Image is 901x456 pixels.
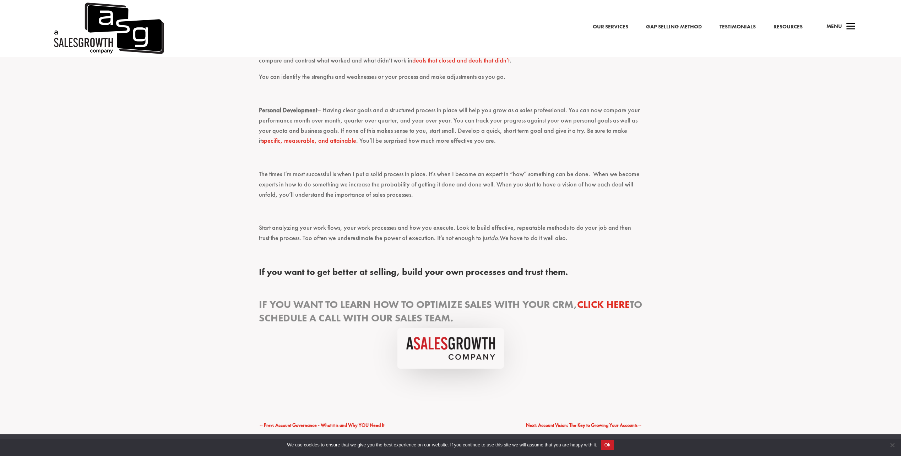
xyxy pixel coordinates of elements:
span: a [844,20,858,34]
a: Testimonials [720,22,756,32]
h4: If you want to get better at selling, build your own processes and trust them. [259,266,642,282]
a: Our Services [593,22,628,32]
a: Resources [774,22,803,32]
span: We use cookies to ensure that we give you the best experience on our website. If you continue to ... [287,441,597,449]
p: The times I’m most successful is when I put a solid process in place. It’s when I become an exper... [259,169,642,206]
strong: Personal Development [259,106,317,114]
p: Start analyzing your work flows, your work processes and how you execute. Look to build effective... [259,223,642,250]
span: Menu [826,23,842,30]
h3: If you want to learn how to optimize sales with your CRM, to schedule a call with our sales team. [259,298,642,328]
p: – Having clear goals and a structured process in place will help you grow as a sales professional... [259,105,642,152]
p: You can identify the strengths and weaknesses or your process and make adjustments as you go. [259,72,642,88]
a: click here [577,298,630,311]
a: Next: Account Vision: The Key to Growing Your Accounts→ [526,421,642,430]
button: Ok [601,440,614,450]
span: ← [259,422,264,428]
span: No [889,441,896,449]
a: ←Prev: Account Governance - What it is and Why YOU Need It [259,421,384,430]
a: deals that closed and deals that didn’t [412,56,510,64]
a: Gap Selling Method [646,22,702,32]
em: do. [491,234,500,242]
span: → [637,422,642,428]
a: specific, measurable, and attainable [262,136,356,145]
span: Next: Account Vision: The Key to Growing Your Accounts [526,422,637,428]
span: Prev: Account Governance - What it is and Why YOU Need It [264,422,384,428]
